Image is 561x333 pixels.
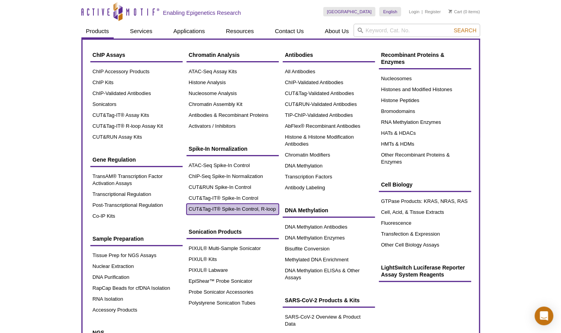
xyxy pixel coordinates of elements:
[283,233,375,243] a: DNA Methylation Enzymes
[353,24,480,37] input: Keyword, Cat. No.
[90,283,183,294] a: RapCap Beads for cfDNA Isolation
[283,254,375,265] a: Methylated DNA Enrichment
[379,95,471,106] a: Histone Peptides
[186,287,279,298] a: Probe Sonicator Accessories
[90,211,183,222] a: Co-IP Kits
[283,121,375,132] a: AbFlex® Recombinant Antibodies
[186,77,279,88] a: Histone Analysis
[186,141,279,156] a: Spike-In Normalization
[379,150,471,167] a: Other Recombinant Proteins & Enzymes
[186,298,279,308] a: Polystyrene Sonication Tubes
[283,132,375,150] a: Histone & Histone Modification Antibodies
[93,157,136,163] span: Gene Regulation
[323,7,376,16] a: [GEOGRAPHIC_DATA]
[379,218,471,229] a: Fluorescence
[90,48,183,62] a: ChIP Assays
[186,121,279,132] a: Activators / Inhibitors
[285,207,328,213] span: DNA Methylation
[81,24,114,39] a: Products
[90,99,183,110] a: Sonicators
[270,24,308,39] a: Contact Us
[125,24,157,39] a: Services
[221,24,259,39] a: Resources
[379,128,471,139] a: HATs & HDACs
[283,88,375,99] a: CUT&Tag-Validated Antibodies
[186,193,279,204] a: CUT&Tag-IT® Spike-In Control
[186,48,279,62] a: Chromatin Analysis
[186,265,279,276] a: PIXUL® Labware
[285,52,313,58] span: Antibodies
[186,66,279,77] a: ATAC-Seq Assay Kits
[186,276,279,287] a: EpiShear™ Probe Sonicator
[283,243,375,254] a: Bisulfite Conversion
[379,84,471,95] a: Histones and Modified Histones
[535,307,553,325] div: Open Intercom Messenger
[186,182,279,193] a: CUT&RUN Spike-In Control
[169,24,209,39] a: Applications
[379,139,471,150] a: HMTs & HDMs
[186,254,279,265] a: PIXUL® Kits
[90,132,183,143] a: CUT&RUN Assay Kits
[90,261,183,272] a: Nuclear Extraction
[90,200,183,211] a: Post-Transcriptional Regulation
[186,110,279,121] a: Antibodies & Recombinant Proteins
[283,66,375,77] a: All Antibodies
[381,181,413,188] span: Cell Biology
[90,66,183,77] a: ChIP Accessory Products
[90,121,183,132] a: CUT&Tag-IT® R-loop Assay Kit
[379,196,471,207] a: GTPase Products: KRAS, NRAS, RAS
[163,9,241,16] h2: Enabling Epigenetics Research
[379,207,471,218] a: Cell, Acid, & Tissue Extracts
[381,264,465,278] span: LightSwitch Luciferase Reporter Assay System Reagents
[283,293,375,308] a: SARS-CoV-2 Products & Kits
[454,27,476,33] span: Search
[186,99,279,110] a: Chromatin Assembly Kit
[90,88,183,99] a: ChIP-Validated Antibodies
[448,9,452,13] img: Your Cart
[285,297,360,303] span: SARS-CoV-2 Products & Kits
[283,203,375,218] a: DNA Methylation
[379,48,471,69] a: Recombinant Proteins & Enzymes
[186,243,279,254] a: PIXUL® Multi-Sample Sonicator
[379,260,471,282] a: LightSwitch Luciferase Reporter Assay System Reagents
[90,152,183,167] a: Gene Regulation
[379,106,471,117] a: Bromodomains
[90,305,183,315] a: Accessory Products
[283,160,375,171] a: DNA Methylation
[409,9,419,14] a: Login
[379,117,471,128] a: RNA Methylation Enzymes
[283,48,375,62] a: Antibodies
[451,27,478,34] button: Search
[283,99,375,110] a: CUT&RUN-Validated Antibodies
[93,52,125,58] span: ChIP Assays
[90,231,183,246] a: Sample Preparation
[379,7,401,16] a: English
[186,160,279,171] a: ATAC-Seq Spike-In Control
[448,9,462,14] a: Cart
[186,224,279,239] a: Sonication Products
[283,171,375,182] a: Transcription Factors
[90,110,183,121] a: CUT&Tag-IT® Assay Kits
[189,52,240,58] span: Chromatin Analysis
[90,77,183,88] a: ChIP Kits
[283,110,375,121] a: TIP-ChIP-Validated Antibodies
[283,182,375,193] a: Antibody Labeling
[186,88,279,99] a: Nucleosome Analysis
[93,236,144,242] span: Sample Preparation
[379,177,471,192] a: Cell Biology
[90,272,183,283] a: DNA Purification
[186,171,279,182] a: ChIP-Seq Spike-In Normalization
[90,171,183,189] a: TransAM® Transcription Factor Activation Assays
[379,240,471,250] a: Other Cell Biology Assays
[283,312,375,329] a: SARS-CoV-2 Overview & Product Data
[90,294,183,305] a: RNA Isolation
[379,229,471,240] a: Transfection & Expression
[422,7,423,16] li: |
[320,24,353,39] a: About Us
[379,73,471,84] a: Nucleosomes
[283,265,375,283] a: DNA Methylation ELISAs & Other Assays
[381,52,445,65] span: Recombinant Proteins & Enzymes
[425,9,441,14] a: Register
[90,189,183,200] a: Transcriptional Regulation
[189,229,242,235] span: Sonication Products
